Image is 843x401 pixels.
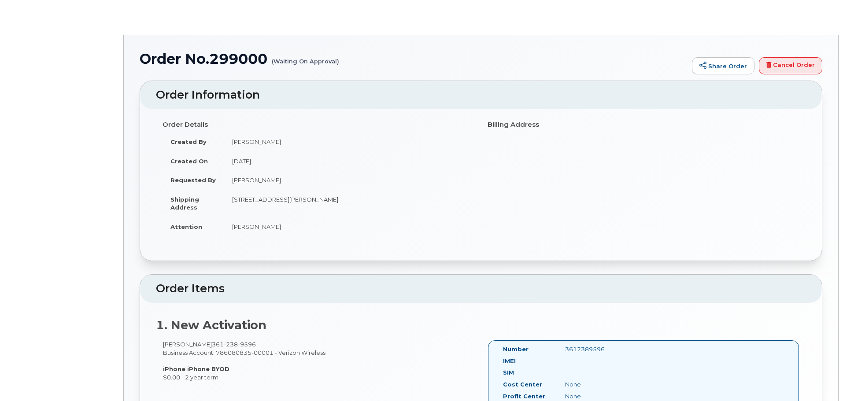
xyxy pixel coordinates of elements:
[238,341,256,348] span: 9596
[503,392,545,401] label: Profit Center
[503,368,514,377] label: SIM
[272,51,339,65] small: (Waiting On Approval)
[224,151,474,171] td: [DATE]
[558,392,646,401] div: None
[156,340,481,381] div: [PERSON_NAME] Business Account: 786080835-00001 - Verizon Wireless $0.00 - 2 year term
[170,177,216,184] strong: Requested By
[156,318,266,332] strong: 1. New Activation
[224,341,238,348] span: 238
[503,345,529,353] label: Number
[558,345,646,353] div: 3612389596
[224,132,474,151] td: [PERSON_NAME]
[503,380,542,389] label: Cost Center
[503,357,516,365] label: IMEI
[170,196,199,211] strong: Shipping Address
[170,223,202,230] strong: Attention
[224,170,474,190] td: [PERSON_NAME]
[224,217,474,236] td: [PERSON_NAME]
[224,190,474,217] td: [STREET_ADDRESS][PERSON_NAME]
[156,283,806,295] h2: Order Items
[163,121,474,129] h4: Order Details
[170,158,208,165] strong: Created On
[156,89,806,101] h2: Order Information
[692,57,754,75] a: Share Order
[170,138,207,145] strong: Created By
[140,51,688,66] h1: Order No.299000
[759,57,822,75] a: Cancel Order
[488,121,799,129] h4: Billing Address
[558,380,646,389] div: None
[212,341,256,348] span: 361
[163,365,229,372] strong: iPhone iPhone BYOD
